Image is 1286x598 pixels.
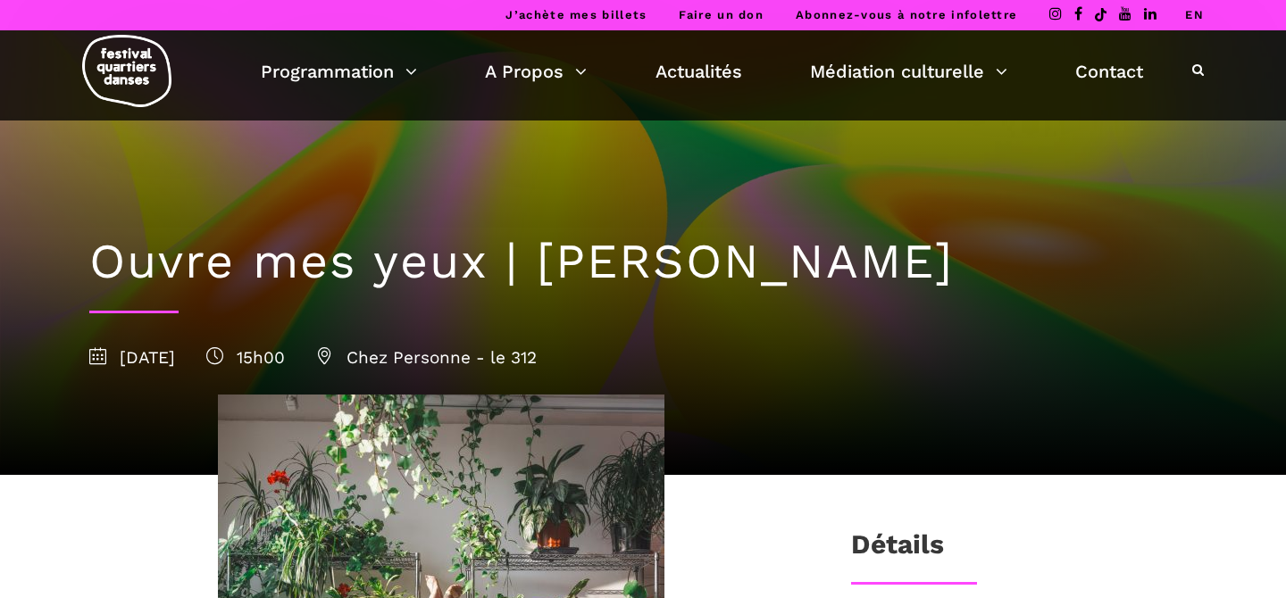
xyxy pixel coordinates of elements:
[796,8,1017,21] a: Abonnez-vous à notre infolettre
[89,233,1197,291] h1: Ouvre mes yeux | [PERSON_NAME]
[656,56,742,87] a: Actualités
[1075,56,1143,87] a: Contact
[851,528,944,573] h3: Détails
[261,56,417,87] a: Programmation
[206,347,285,368] span: 15h00
[316,347,537,368] span: Chez Personne - le 312
[485,56,587,87] a: A Propos
[82,35,171,107] img: logo-fqd-med
[89,347,175,368] span: [DATE]
[679,8,764,21] a: Faire un don
[505,8,647,21] a: J’achète mes billets
[1185,8,1204,21] a: EN
[810,56,1007,87] a: Médiation culturelle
